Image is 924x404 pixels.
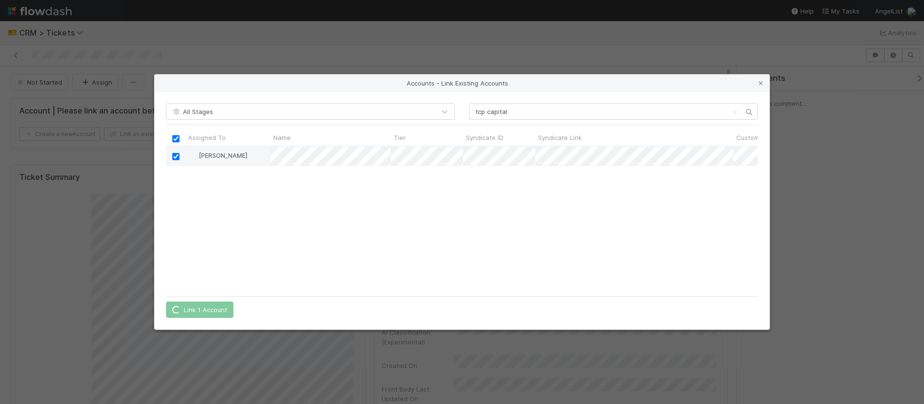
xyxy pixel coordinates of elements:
span: Syndicate ID [466,133,503,142]
span: Syndicate Link [538,133,582,142]
input: Toggle Row Selected [172,153,180,160]
span: [PERSON_NAME] [199,151,247,159]
span: All Stages [171,108,213,115]
span: Name [273,133,291,142]
button: Link 1 Account [166,302,233,318]
input: Search [469,103,758,120]
input: Toggle All Rows Selected [172,135,180,142]
span: Assigned To [188,133,226,142]
span: Tier [394,133,406,142]
img: avatar_6cb813a7-f212-4ca3-9382-463c76e0b247.png [190,151,197,159]
div: Accounts - Link Existing Accounts [154,75,770,92]
button: Clear search [730,104,740,120]
div: [PERSON_NAME] [189,151,247,160]
span: Customer Name [736,133,785,142]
